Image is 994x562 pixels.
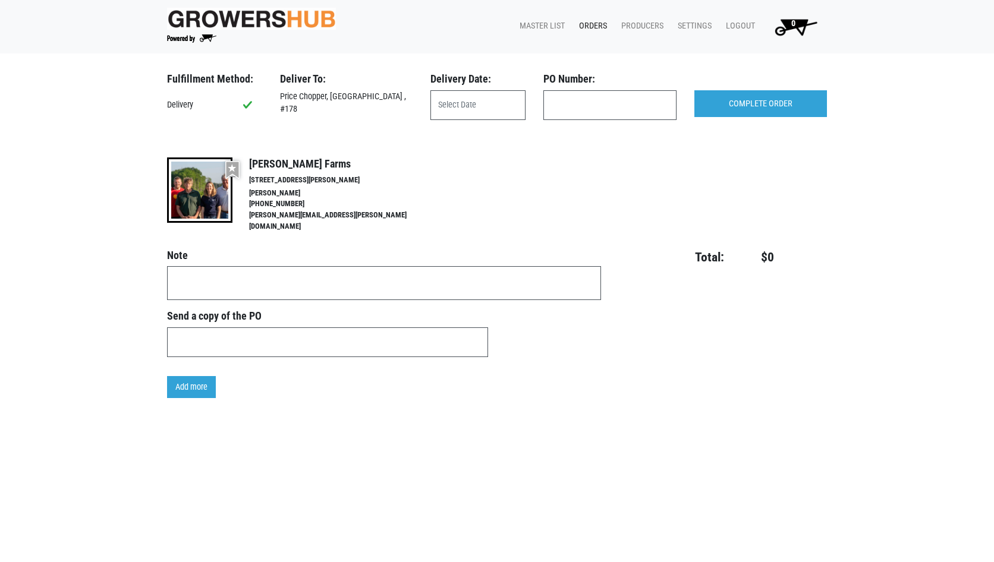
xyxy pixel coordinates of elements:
a: 0 [760,15,827,39]
h3: Fulfillment Method: [167,72,262,86]
h4: $0 [731,250,774,265]
a: Add more [167,376,216,399]
h3: PO Number: [543,72,676,86]
h3: Deliver To: [280,72,413,86]
img: thumbnail-8a08f3346781c529aa742b86dead986c.jpg [167,157,232,223]
li: [PHONE_NUMBER] [249,198,432,210]
img: original-fc7597fdc6adbb9d0e2ae620e786d1a2.jpg [167,8,336,30]
li: [PERSON_NAME][EMAIL_ADDRESS][PERSON_NAME][DOMAIN_NAME] [249,210,432,232]
input: COMPLETE ORDER [694,90,827,118]
h4: Total: [619,250,724,265]
a: Producers [612,15,668,37]
div: Price Chopper, [GEOGRAPHIC_DATA] , #178 [271,90,421,116]
a: Orders [570,15,612,37]
img: Powered by Big Wheelbarrow [167,34,216,43]
img: Cart [769,15,822,39]
h4: [PERSON_NAME] Farms [249,157,432,171]
h3: Send a copy of the PO [167,310,488,323]
h4: Note [167,249,601,262]
li: [STREET_ADDRESS][PERSON_NAME] [249,175,432,186]
input: Select Date [430,90,526,120]
h3: Delivery Date: [430,72,526,86]
span: 0 [791,18,795,29]
li: [PERSON_NAME] [249,188,432,199]
a: Settings [668,15,716,37]
a: Master List [510,15,570,37]
a: Logout [716,15,760,37]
